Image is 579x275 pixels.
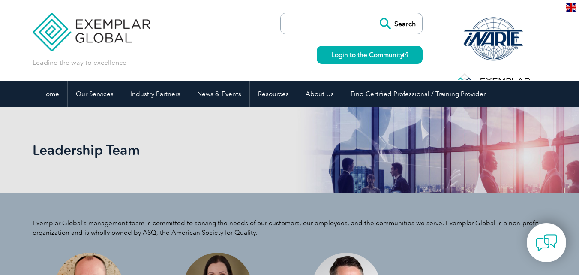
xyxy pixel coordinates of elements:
[403,52,408,57] img: open_square.png
[33,81,67,107] a: Home
[536,232,557,254] img: contact-chat.png
[566,3,576,12] img: en
[33,218,547,237] p: Exemplar Global’s management team is committed to serving the needs of our customers, our employe...
[375,13,422,34] input: Search
[250,81,297,107] a: Resources
[122,81,189,107] a: Industry Partners
[297,81,342,107] a: About Us
[342,81,494,107] a: Find Certified Professional / Training Provider
[317,46,423,64] a: Login to the Community
[33,142,362,158] h1: Leadership Team
[68,81,122,107] a: Our Services
[33,58,126,67] p: Leading the way to excellence
[189,81,249,107] a: News & Events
